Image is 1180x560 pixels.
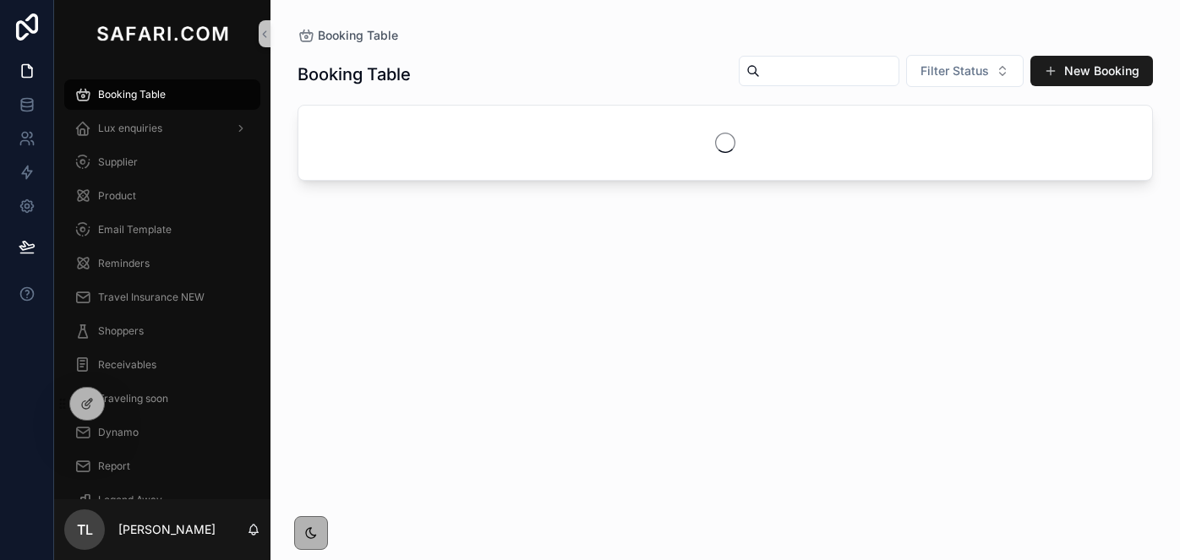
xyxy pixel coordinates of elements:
span: Travel Insurance NEW [98,291,205,304]
span: Dynamo [98,426,139,439]
span: Supplier [98,155,138,169]
a: Dynamo [64,417,260,448]
a: Travel Insurance NEW [64,282,260,313]
a: Supplier [64,147,260,177]
a: Email Template [64,215,260,245]
span: Report [98,459,130,473]
button: New Booking [1030,56,1153,86]
a: Traveling soon [64,383,260,414]
span: Filter Status [921,63,989,79]
p: [PERSON_NAME] [118,521,216,538]
span: Traveling soon [98,392,168,405]
span: Shoppers [98,324,144,338]
a: Reminders [64,248,260,279]
span: Legend Away [98,493,162,507]
span: Booking Table [98,88,166,101]
a: Shoppers [64,316,260,346]
span: Reminders [98,257,150,270]
a: Legend Away [64,485,260,515]
span: Email Template [98,223,172,237]
span: TL [77,519,93,540]
a: Product [64,181,260,211]
a: Booking Table [298,27,398,44]
div: scrollable content [54,68,270,499]
span: Booking Table [318,27,398,44]
span: Product [98,189,136,203]
span: Lux enquiries [98,122,162,135]
a: Lux enquiries [64,113,260,144]
a: Booking Table [64,79,260,110]
button: Select Button [906,55,1024,87]
a: Report [64,451,260,481]
h1: Booking Table [298,63,411,86]
a: Receivables [64,350,260,380]
img: App logo [93,20,232,47]
span: Receivables [98,358,156,372]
